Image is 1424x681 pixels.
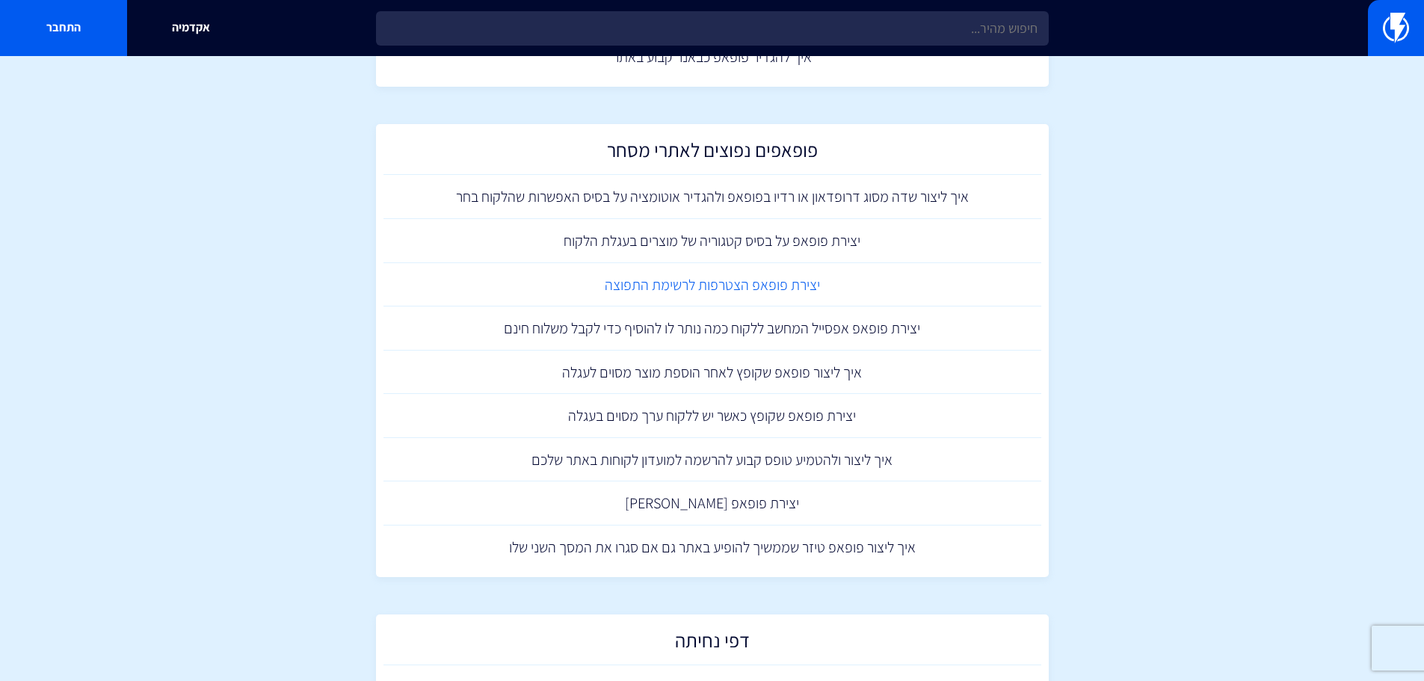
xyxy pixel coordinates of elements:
[376,11,1049,46] input: חיפוש מהיר...
[383,351,1041,395] a: איך ליצור פופאפ שקופץ לאחר הוספת מוצר מסוים לעגלה
[383,438,1041,482] a: איך ליצור ולהטמיע טופס קבוע להרשמה למועדון לקוחות באתר שלכם
[383,481,1041,526] a: יצירת פופאפ [PERSON_NAME]
[383,394,1041,438] a: יצירת פופאפ שקופץ כאשר יש ללקוח ערך מסוים בעגלה
[383,622,1041,666] a: דפי נחיתה
[383,219,1041,263] a: יצירת פופאפ על בסיס קטגוריה של מוצרים בעגלת הלקוח
[383,306,1041,351] a: יצירת פופאפ אפסייל המחשב ללקוח כמה נותר לו להוסיף כדי לקבל משלוח חינם
[383,526,1041,570] a: איך ליצור פופאפ טיזר שממשיך להופיע באתר גם אם סגרו את המסך השני שלו
[391,139,1034,168] h2: פופאפים נפוצים לאתרי מסחר
[383,132,1041,176] a: פופאפים נפוצים לאתרי מסחר
[383,175,1041,219] a: איך ליצור שדה מסוג דרופדאון או רדיו בפופאפ ולהגדיר אוטומציה על בסיס האפשרות שהלקוח בחר
[391,629,1034,659] h2: דפי נחיתה
[383,35,1041,79] a: איך להגדיר פופאפ כבאנר קבוע באתר
[383,263,1041,307] a: יצירת פופאפ הצטרפות לרשימת התפוצה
